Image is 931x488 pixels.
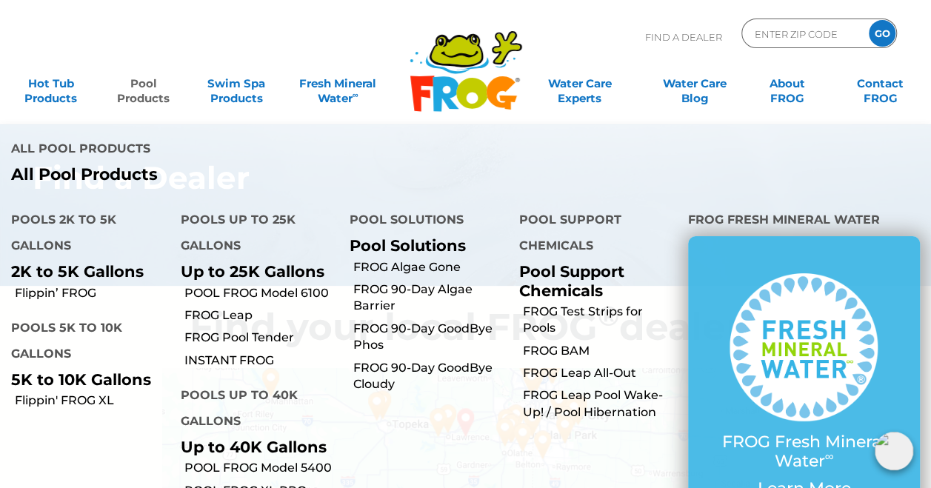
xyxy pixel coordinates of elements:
h4: All Pool Products [11,136,454,165]
a: Fresh MineralWater∞ [293,69,384,98]
a: Flippin’ FROG [15,285,169,301]
a: FROG Leap [184,307,338,324]
a: ContactFROG [844,69,916,98]
p: Find A Dealer [645,19,722,56]
p: Pool Support Chemicals [518,262,665,299]
a: PoolProducts [107,69,179,98]
a: FROG Test Strips for Pools [522,304,676,337]
a: Water CareBlog [658,69,730,98]
a: AboutFROG [751,69,823,98]
p: 2K to 5K Gallons [11,262,158,281]
sup: ∞ [824,449,833,464]
p: Up to 25K Gallons [180,262,327,281]
a: FROG 90-Day Algae Barrier [353,281,507,315]
h4: Pool Support Chemicals [518,207,665,262]
a: FROG 90-Day GoodBye Cloudy [353,360,507,393]
p: 5K to 10K Gallons [11,370,158,389]
a: All Pool Products [11,165,454,184]
a: FROG Leap All-Out [522,365,676,381]
a: Pool Solutions [350,236,466,255]
h4: Pools up to 40K Gallons [180,382,327,438]
h4: FROG Fresh Mineral Water [688,207,920,236]
h4: Pool Solutions [350,207,496,236]
input: Zip Code Form [753,23,853,44]
a: FROG Pool Tender [184,330,338,346]
h4: Pools 5K to 10K Gallons [11,315,158,370]
a: Flippin' FROG XL [15,392,169,409]
a: FROG Algae Gone [353,259,507,275]
a: POOL FROG Model 5400 [184,460,338,476]
a: FROG Leap Pool Wake-Up! / Pool Hibernation [522,387,676,421]
h4: Pools up to 25K Gallons [180,207,327,262]
input: GO [869,20,895,47]
p: Up to 40K Gallons [180,438,327,456]
a: Swim SpaProducts [200,69,272,98]
a: FROG BAM [522,343,676,359]
a: Water CareExperts [521,69,638,98]
img: openIcon [875,432,913,470]
sup: ∞ [353,90,358,100]
a: INSTANT FROG [184,352,338,369]
a: Hot TubProducts [15,69,87,98]
h4: Pools 2K to 5K Gallons [11,207,158,262]
p: FROG Fresh Mineral Water [718,432,890,472]
a: FROG 90-Day GoodBye Phos [353,321,507,354]
a: POOL FROG Model 6100 [184,285,338,301]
